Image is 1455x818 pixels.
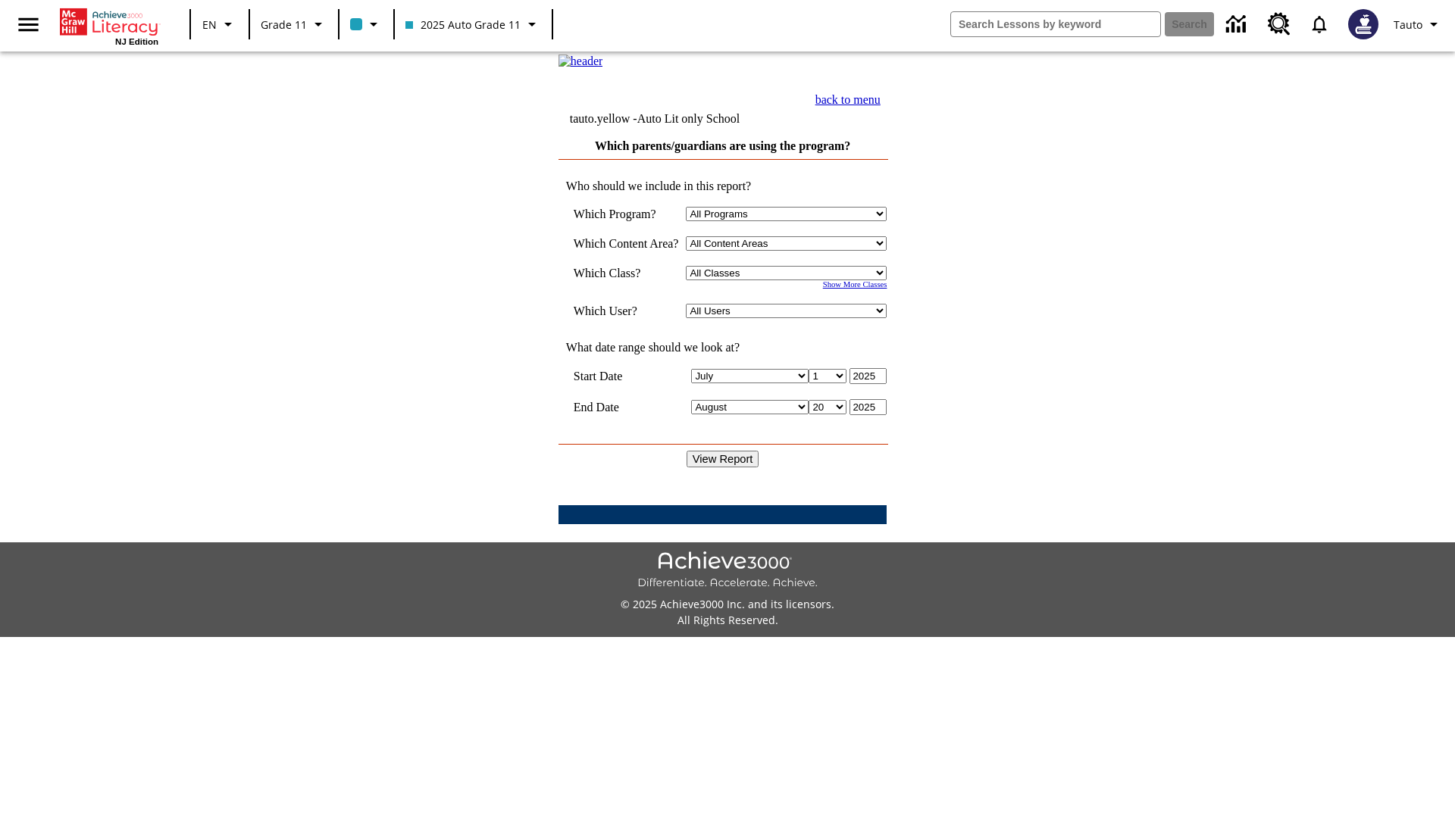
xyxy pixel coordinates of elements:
a: Notifications [1300,5,1339,44]
button: Select a new avatar [1339,5,1388,44]
td: What date range should we look at? [559,341,887,354]
img: Avatar [1348,9,1378,39]
button: Profile/Settings [1388,11,1449,38]
span: Tauto [1394,17,1422,33]
a: Show More Classes [823,280,887,289]
button: Class color is light blue. Change class color [344,11,389,38]
input: View Report [687,451,759,467]
input: search field [951,12,1160,36]
nobr: Auto Lit only School [637,112,740,125]
span: 2025 Auto Grade 11 [405,17,521,33]
button: Grade: Grade 11, Select a grade [255,11,333,38]
td: Which User? [574,304,679,318]
button: Class: 2025 Auto Grade 11, Select your class [399,11,547,38]
td: Which Class? [574,266,679,280]
nobr: Which Content Area? [574,237,679,250]
a: Resource Center, Will open in new tab [1259,4,1300,45]
td: Start Date [574,368,679,384]
img: header [559,55,603,68]
a: back to menu [815,93,881,106]
button: Open side menu [6,2,51,47]
td: End Date [574,399,679,415]
span: Grade 11 [261,17,307,33]
span: NJ Edition [115,37,158,46]
span: EN [202,17,217,33]
td: Who should we include in this report? [559,180,887,193]
a: Which parents/guardians are using the program? [595,139,850,152]
td: Which Program? [574,207,679,221]
a: Data Center [1217,4,1259,45]
button: Language: EN, Select a language [196,11,244,38]
img: Achieve3000 Differentiate Accelerate Achieve [637,551,818,590]
div: Home [60,5,158,46]
td: tauto.yellow - [570,112,761,126]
